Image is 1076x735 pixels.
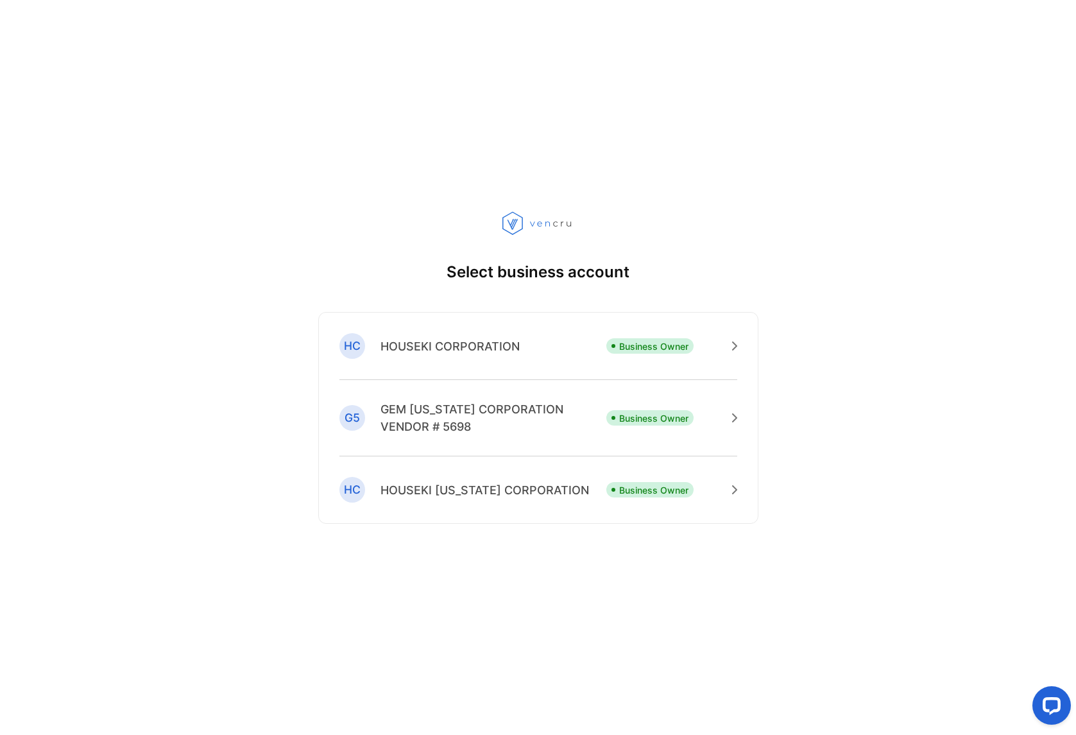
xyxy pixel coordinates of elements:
[619,411,688,425] p: Business Owner
[447,261,629,284] p: Select business account
[502,211,574,236] img: vencru logo
[1022,681,1076,735] iframe: LiveChat chat widget
[345,410,360,426] p: G5
[380,338,520,355] p: HOUSEKI CORPORATION
[619,483,688,497] p: Business Owner
[344,338,361,354] p: HC
[380,481,589,499] p: HOUSEKI [US_STATE] CORPORATION
[344,481,361,498] p: HC
[380,401,606,435] p: GEM [US_STATE] CORPORATION VENDOR # 5698
[619,340,688,353] p: Business Owner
